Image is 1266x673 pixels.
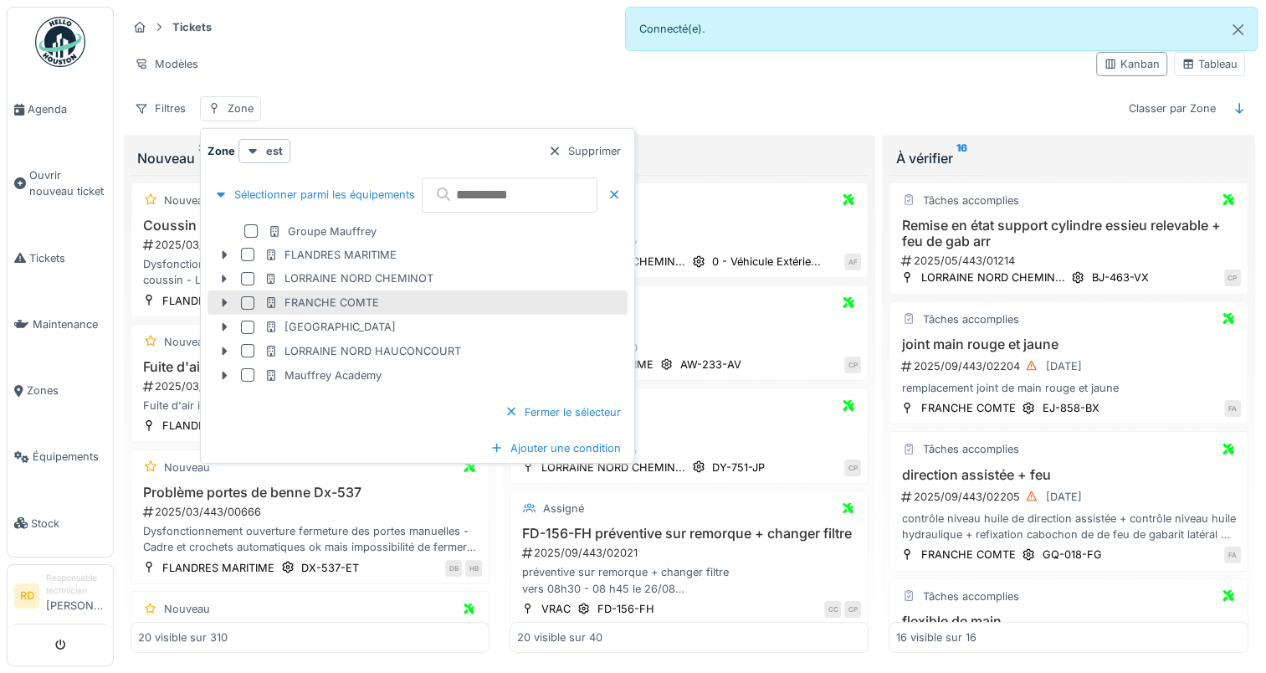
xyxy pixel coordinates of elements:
div: Tâches accomplies [922,441,1018,457]
div: 20 visible sur 310 [138,629,228,645]
h3: Fuite d'air [517,423,861,439]
div: DB [445,560,462,577]
h3: BAE a ressouder [517,321,861,336]
span: Maintenance [33,316,106,332]
div: Sélectionner parmi les équipements [208,183,422,206]
div: Responsable technicien [46,572,106,598]
div: 2025/09/443/02021 [520,545,861,561]
div: 20 visible sur 40 [517,629,602,645]
div: préventive sur remorque + changer filtre vers 08h30 - 08 h45 le 26/08 merci :) [517,564,861,596]
div: FA [1224,547,1241,563]
div: FLANDRES MARITIME [264,247,397,263]
div: En cours [516,148,862,168]
div: FLANDRES MARITIME [162,560,274,576]
div: 16 visible sur 16 [896,629,976,645]
div: Nouveau [137,148,483,168]
div: Kanban [1104,56,1160,72]
div: Groupe Mauffrey [268,223,377,239]
div: [GEOGRAPHIC_DATA] [264,319,396,335]
div: 2025/09/443/02204 [900,356,1240,377]
div: CC [824,601,841,618]
div: À vérifier [895,148,1241,168]
div: Nouveau [164,193,210,208]
h3: visite prev hd-192 [517,218,861,234]
div: Classer par Zone [1121,96,1223,121]
div: Assigné [543,501,584,516]
div: [DATE] [1045,358,1081,374]
div: EJ-858-BX [1042,400,1099,416]
h3: FD-156-FH préventive sur remorque + changer filtre [517,526,861,542]
strong: est [266,143,283,159]
div: FA [1224,400,1241,417]
h3: joint main rouge et jaune [896,336,1240,352]
strong: Zone [208,143,235,159]
div: Connecté(e). [625,7,1258,51]
div: 2025/05/443/01214 [900,253,1240,269]
sup: 16 [956,148,966,168]
div: Fuite d'air importante - Localisation de la fuite indeterminée [138,398,482,414]
h3: Remise en état support cylindre essieu relevable + feu de gab arr [896,218,1240,249]
div: VRAC [541,601,571,617]
span: Ouvrir nouveau ticket [29,167,106,199]
div: DY-751-JP [712,460,765,475]
div: 2025/03/443/00665 [141,237,482,253]
div: AW-233-AV [680,357,741,372]
div: FRANCHE COMTE [920,547,1015,563]
div: Zone [228,100,254,116]
div: 2025/08/443/01960 [520,340,861,356]
div: DX-537-ET [301,560,359,576]
div: FRANCHE COMTE [920,400,1015,416]
div: 2025/07/443/01545 [520,442,861,458]
div: FRANCHE COMTE [264,295,379,311]
img: Badge_color-CXgf-gQk.svg [35,17,85,67]
button: Close [1219,8,1257,52]
span: Zones [27,383,106,398]
div: Tableau [1181,56,1238,72]
div: [DATE] [1045,489,1081,505]
div: Dysfonctionnement coussin de suspension suite eclatement coussin - Localisation indeterminée [138,256,482,288]
div: Tâches accomplies [922,311,1018,327]
div: CP [844,460,861,476]
div: Tâches accomplies [922,193,1018,208]
div: LORRAINE NORD CHEMIN... [541,460,685,475]
span: Tickets [29,250,106,266]
div: 2025/09/443/02017 [520,237,861,253]
div: Modèles [127,52,206,76]
h3: direction assistée + feu [896,467,1240,483]
div: BJ-463-VX [1091,270,1148,285]
li: [PERSON_NAME] [46,572,106,620]
div: CP [844,601,861,618]
h3: Coussin suspension éclaté EJ-110 [138,218,482,234]
div: Nouveau [164,460,210,475]
span: Agenda [28,101,106,117]
li: RD [14,583,39,609]
div: Nouveau [164,334,210,350]
div: 0 - Véhicule Extérie... [712,254,821,270]
div: Filtres [127,96,193,121]
div: 2025/09/443/02205 [900,486,1240,507]
div: Dysfonctionnement ouverture fermeture des portes manuelles - Cadre et crochets automatiques ok ma... [138,523,482,555]
div: FLANDRES MARITIME [162,293,274,309]
div: 2025/03/443/00666 [141,504,482,520]
div: GQ-018-FG [1042,547,1101,563]
div: HB [465,560,482,577]
div: FD-156-FH [597,601,654,617]
div: LORRAINE NORD CHEMINOT [264,270,433,286]
div: AF [844,254,861,270]
div: 2025/03/443/00664 [141,378,482,394]
div: Nouveau [164,601,210,617]
div: contrôle niveau huile de direction assistée + contrôle niveau huile hydraulique + refixation cabo... [896,511,1240,542]
h3: Problème portes de benne Dx-537 [138,485,482,501]
span: Équipements [33,449,106,465]
span: Stock [31,516,106,532]
div: CP [1224,270,1241,286]
div: Ajouter une condition [484,437,628,460]
div: LORRAINE NORD HAUCONCOURT [264,343,461,359]
h3: flexible de main [896,614,1240,629]
div: Tâches accomplies [922,588,1018,604]
div: remplacement joint de main rouge et jaune [896,380,1240,396]
div: CP [844,357,861,373]
strong: Tickets [166,19,218,35]
div: FLANDRES MARITIME [162,418,274,434]
div: Mauffrey Academy [264,367,382,383]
